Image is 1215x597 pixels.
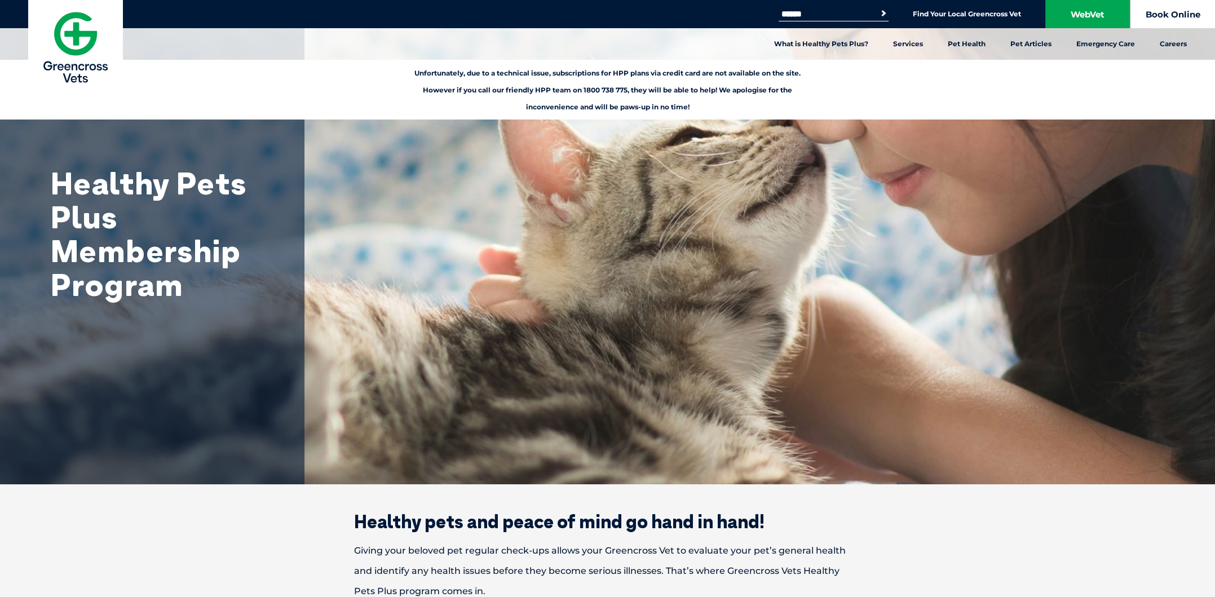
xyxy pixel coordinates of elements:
[881,28,935,60] a: Services
[51,166,276,302] h1: Healthy Pets Plus Membership Program
[1147,28,1199,60] a: Careers
[762,28,881,60] a: What is Healthy Pets Plus?
[935,28,998,60] a: Pet Health
[414,69,801,111] span: Unfortunately, due to a technical issue, subscriptions for HPP plans via credit card are not avai...
[315,512,901,530] h2: Healthy pets and peace of mind go hand in hand!
[1064,28,1147,60] a: Emergency Care
[998,28,1064,60] a: Pet Articles
[913,10,1021,19] a: Find Your Local Greencross Vet
[878,8,889,19] button: Search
